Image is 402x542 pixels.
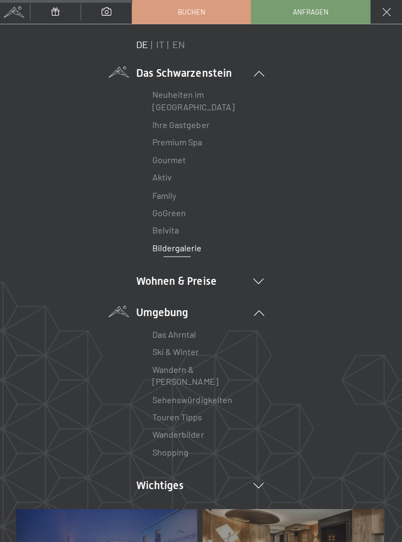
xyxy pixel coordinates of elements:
[154,326,198,337] a: Das Ahrntal
[174,38,186,50] a: EN
[154,362,219,384] a: Wandern & [PERSON_NAME]
[154,206,187,216] a: GoGreen
[154,136,204,146] a: Premium Spa
[179,7,206,17] span: Buchen
[154,426,205,436] a: Wanderbilder
[134,1,251,23] a: Buchen
[138,38,150,50] a: DE
[154,171,173,181] a: Aktiv
[154,118,211,129] a: Ihre Gastgeber
[252,1,370,23] a: Anfragen
[154,241,203,251] a: Bildergalerie
[154,409,204,419] a: Touren Tipps
[154,89,236,111] a: Neuheiten im [GEOGRAPHIC_DATA]
[154,391,233,402] a: Sehenswürdigkeiten
[154,344,200,354] a: Ski & Winter
[154,153,187,164] a: Gourmet
[293,7,329,17] span: Anfragen
[158,38,166,50] a: IT
[154,189,178,199] a: Family
[154,223,180,233] a: Belvita
[154,444,190,454] a: Shopping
